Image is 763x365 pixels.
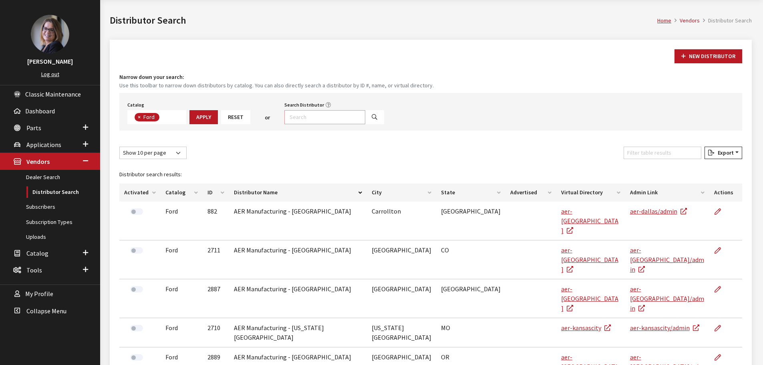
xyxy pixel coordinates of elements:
a: aer-[GEOGRAPHIC_DATA] [561,246,618,273]
td: Ford [161,279,203,318]
th: Virtual Directory: activate to sort column ascending [556,184,625,202]
span: Ford [143,113,157,121]
td: AER Manufacturing - [GEOGRAPHIC_DATA] [229,279,366,318]
a: aer-[GEOGRAPHIC_DATA] [561,207,618,234]
a: aer-dallas/admin [630,207,687,215]
small: Use this toolbar to narrow down distributors by catalog. You can also directly search a distribut... [119,81,742,90]
label: Activate Dealer [130,286,143,292]
a: aer-kansascity [561,324,611,332]
input: Search [284,110,365,124]
a: Log out [41,71,59,78]
td: [GEOGRAPHIC_DATA] [367,240,436,279]
button: New Distributor [674,49,742,63]
th: Catalog: activate to sort column ascending [161,184,203,202]
td: [GEOGRAPHIC_DATA] [367,279,436,318]
a: aer-[GEOGRAPHIC_DATA] [561,285,618,312]
span: or [265,113,270,122]
td: MO [436,318,505,347]
th: City: activate to sort column ascending [367,184,436,202]
a: Edit Distributor [714,279,728,299]
td: 2710 [203,318,229,347]
button: Apply [189,110,218,124]
input: Filter table results [624,147,701,159]
h3: [PERSON_NAME] [8,56,92,66]
td: 2887 [203,279,229,318]
td: AER Manufacturing - [GEOGRAPHIC_DATA] [229,202,366,240]
label: Activate Dealer [130,354,143,361]
button: Reset [221,110,250,124]
button: Export [705,147,742,159]
span: Parts [26,124,41,132]
span: Classic Maintenance [25,90,81,98]
label: Search Distributor [284,101,324,109]
img: Kim Callahan Collins [31,15,69,53]
span: Dashboard [25,107,55,115]
th: State: activate to sort column ascending [436,184,505,202]
label: Activate Dealer [130,247,143,254]
caption: Distributor search results: [119,165,742,184]
h1: Distributor Search [110,13,657,28]
span: Export [715,149,734,156]
td: Ford [161,240,203,279]
td: [GEOGRAPHIC_DATA] [436,279,505,318]
button: Remove item [135,113,143,121]
li: Ford [135,113,159,121]
span: Catalog [26,249,48,257]
span: Collapse Menu [26,307,66,315]
th: Distributor Name: activate to sort column descending [229,184,366,202]
th: Advertised: activate to sort column ascending [505,184,556,202]
td: 882 [203,202,229,240]
a: Edit Distributor [714,202,728,222]
td: CO [436,240,505,279]
button: Search [365,110,384,124]
td: Carrollton [367,202,436,240]
a: Home [657,17,671,24]
span: × [138,113,141,121]
textarea: Search [161,114,166,121]
td: Ford [161,318,203,347]
td: [US_STATE][GEOGRAPHIC_DATA] [367,318,436,347]
span: Applications [26,141,61,149]
th: ID: activate to sort column ascending [203,184,229,202]
li: Distributor Search [700,16,752,25]
td: AER Manufacturing - [GEOGRAPHIC_DATA] [229,240,366,279]
label: Catalog [127,101,144,109]
label: Activate Dealer [130,325,143,331]
span: Vendors [26,158,50,166]
a: Edit Distributor [714,240,728,260]
label: Activate Dealer [130,208,143,215]
h4: Narrow down your search: [119,73,742,81]
a: aer-kansascity/admin [630,324,699,332]
td: 2711 [203,240,229,279]
span: My Profile [25,290,53,298]
th: Admin Link: activate to sort column ascending [625,184,709,202]
td: AER Manufacturing - [US_STATE][GEOGRAPHIC_DATA] [229,318,366,347]
span: Tools [26,266,42,274]
span: Select [127,110,186,124]
a: aer-[GEOGRAPHIC_DATA]/admin [630,246,704,273]
li: Vendors [671,16,700,25]
th: Actions [709,184,742,202]
td: [GEOGRAPHIC_DATA] [436,202,505,240]
td: Ford [161,202,203,240]
a: Edit Distributor [714,318,728,338]
a: aer-[GEOGRAPHIC_DATA]/admin [630,285,704,312]
th: Activated: activate to sort column ascending [119,184,161,202]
